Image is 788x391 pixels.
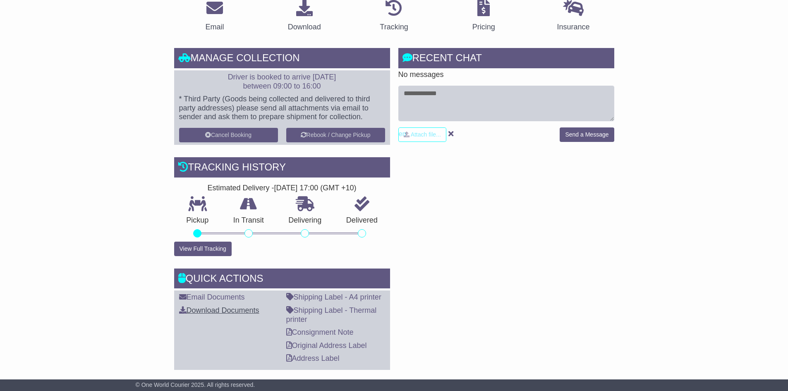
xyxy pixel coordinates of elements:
p: Driver is booked to arrive [DATE] between 09:00 to 16:00 [179,73,385,91]
a: Consignment Note [286,328,354,336]
p: No messages [398,70,614,79]
p: Delivered [334,216,390,225]
a: Email Documents [179,293,245,301]
p: Delivering [276,216,334,225]
a: Original Address Label [286,341,367,350]
div: Insurance [557,22,590,33]
button: View Full Tracking [174,242,232,256]
button: Rebook / Change Pickup [286,128,385,142]
div: Email [205,22,224,33]
p: Pickup [174,216,221,225]
div: RECENT CHAT [398,48,614,70]
a: Shipping Label - A4 printer [286,293,381,301]
div: Quick Actions [174,269,390,291]
button: Cancel Booking [179,128,278,142]
span: © One World Courier 2025. All rights reserved. [136,381,255,388]
p: * Third Party (Goods being collected and delivered to third party addresses) please send all atta... [179,95,385,122]
a: Download Documents [179,306,259,314]
div: Manage collection [174,48,390,70]
div: Tracking history [174,157,390,180]
div: [DATE] 17:00 (GMT +10) [274,184,357,193]
p: In Transit [221,216,276,225]
a: Shipping Label - Thermal printer [286,306,377,324]
div: Download [288,22,321,33]
a: Address Label [286,354,340,362]
div: Pricing [472,22,495,33]
div: Estimated Delivery - [174,184,390,193]
button: Send a Message [560,127,614,142]
div: Tracking [380,22,408,33]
